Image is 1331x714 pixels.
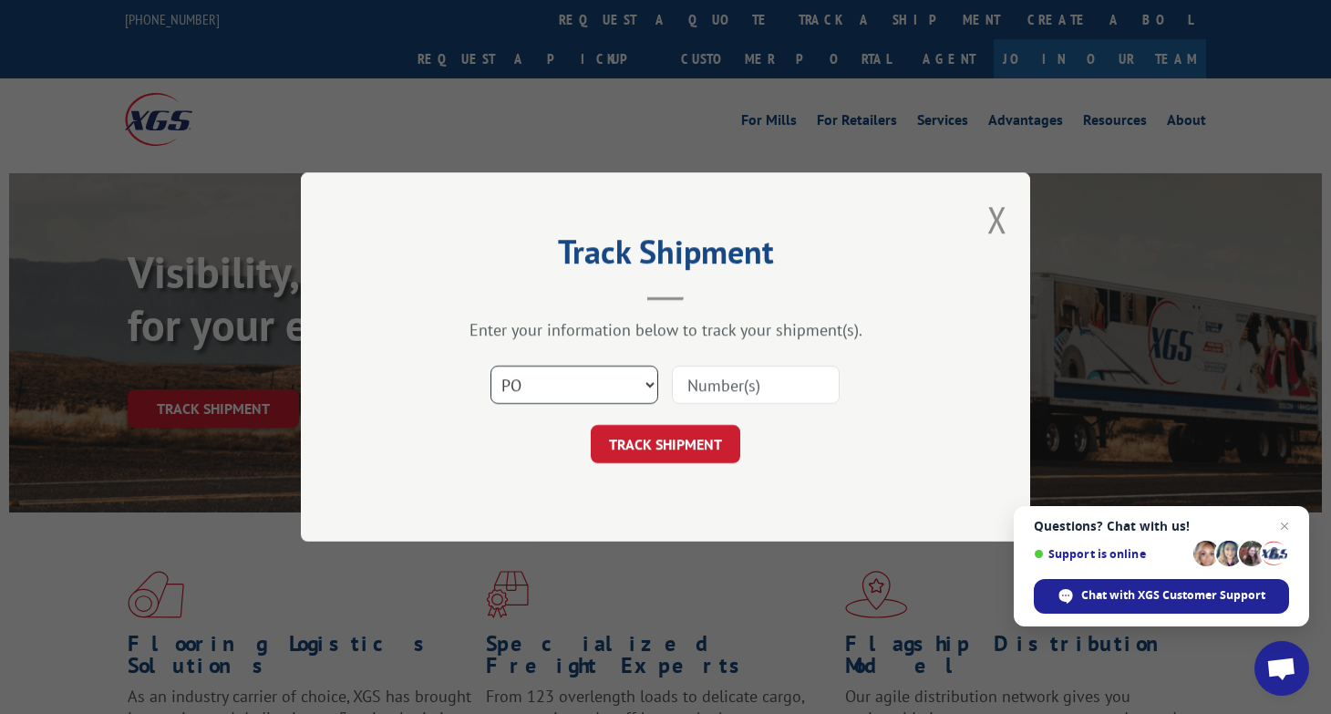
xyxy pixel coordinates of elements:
span: Questions? Chat with us! [1034,519,1289,533]
button: Close modal [987,195,1007,243]
h2: Track Shipment [392,239,939,274]
span: Chat with XGS Customer Support [1034,579,1289,614]
a: Open chat [1254,641,1309,696]
button: TRACK SHIPMENT [591,425,740,463]
span: Support is online [1034,547,1187,561]
input: Number(s) [672,366,840,404]
span: Chat with XGS Customer Support [1081,587,1265,604]
div: Enter your information below to track your shipment(s). [392,319,939,340]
